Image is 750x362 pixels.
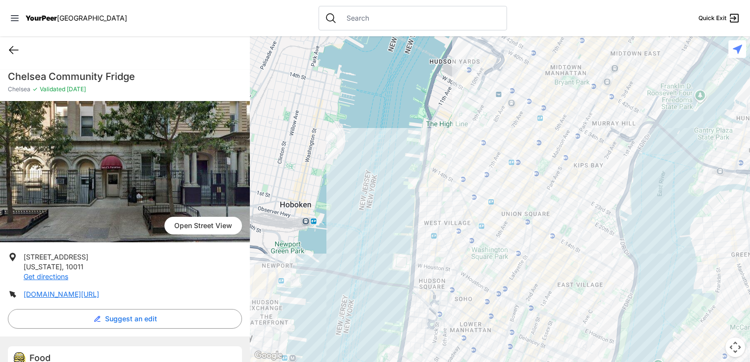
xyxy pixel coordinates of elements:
span: [DATE] [65,85,86,93]
span: , [62,262,64,271]
span: Validated [40,85,65,93]
span: Open Street View [164,217,242,234]
a: Quick Exit [698,12,740,24]
button: Map camera controls [725,337,745,357]
img: Google [252,349,285,362]
input: Search [341,13,501,23]
a: Open this area in Google Maps (opens a new window) [252,349,285,362]
span: YourPeer [26,14,57,22]
h1: Chelsea Community Fridge [8,70,242,83]
span: 10011 [66,262,83,271]
span: Quick Exit [698,14,726,22]
a: [DOMAIN_NAME][URL] [24,290,99,298]
a: YourPeer[GEOGRAPHIC_DATA] [26,15,127,21]
a: Get directions [24,272,68,281]
span: [GEOGRAPHIC_DATA] [57,14,127,22]
span: [US_STATE] [24,262,62,271]
button: Suggest an edit [8,309,242,329]
span: Chelsea [8,85,30,93]
span: Suggest an edit [105,314,157,324]
span: ✓ [32,85,38,93]
span: [STREET_ADDRESS] [24,253,88,261]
